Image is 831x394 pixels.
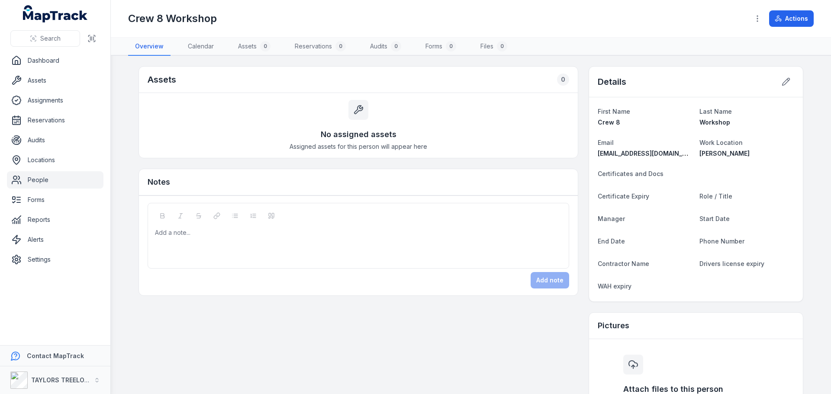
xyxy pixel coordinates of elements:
div: 0 [497,41,507,51]
span: Contractor Name [598,260,649,267]
span: Manager [598,215,625,222]
span: Assigned assets for this person will appear here [290,142,427,151]
h2: Details [598,76,626,88]
span: Certificate Expiry [598,192,649,200]
h3: Notes [148,176,170,188]
span: Certificates and Docs [598,170,664,177]
span: Crew 8 [598,119,620,126]
a: Assignments [7,92,103,109]
a: Reservations0 [288,38,353,56]
a: Reports [7,211,103,228]
div: 0 [557,74,569,86]
a: People [7,171,103,189]
span: Last Name [699,108,732,115]
a: Overview [128,38,171,56]
h1: Crew 8 Workshop [128,12,217,26]
a: MapTrack [23,5,88,22]
span: Email [598,139,614,146]
span: Work Location [699,139,743,146]
div: 0 [446,41,456,51]
a: Audits [7,131,103,149]
div: 0 [260,41,271,51]
a: Forms0 [419,38,463,56]
span: First Name [598,108,630,115]
span: WAH expiry [598,282,631,290]
span: Role / Title [699,192,732,200]
a: Forms [7,191,103,208]
button: Actions [769,10,814,27]
h2: Assets [148,74,176,86]
h3: Pictures [598,320,629,332]
a: Dashboard [7,52,103,69]
span: [EMAIL_ADDRESS][DOMAIN_NAME] [598,150,702,157]
a: Locations [7,151,103,169]
a: Assets [7,72,103,89]
span: Phone Number [699,237,744,245]
div: 0 [335,41,346,51]
span: Start Date [699,215,730,222]
div: 0 [391,41,401,51]
strong: TAYLORS TREELOPPING [31,376,103,384]
a: Files0 [473,38,514,56]
span: End Date [598,237,625,245]
h3: No assigned assets [321,128,396,141]
span: [PERSON_NAME] [699,150,750,157]
strong: Contact MapTrack [27,352,84,359]
span: Workshop [699,119,730,126]
button: Search [10,30,80,47]
a: Reservations [7,112,103,129]
a: Assets0 [231,38,277,56]
a: Alerts [7,231,103,248]
a: Audits0 [363,38,408,56]
span: Drivers license expiry [699,260,764,267]
a: Calendar [181,38,221,56]
a: Settings [7,251,103,268]
span: Search [40,34,61,43]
